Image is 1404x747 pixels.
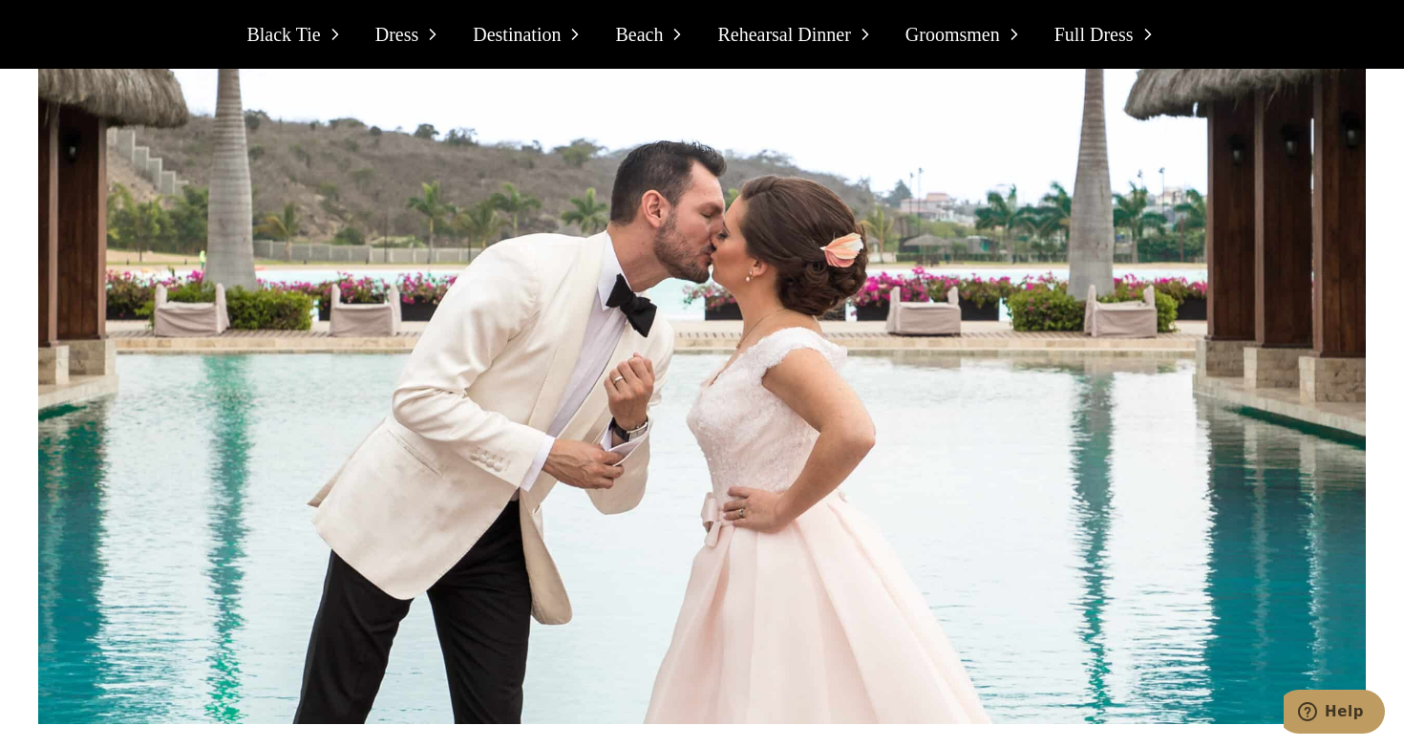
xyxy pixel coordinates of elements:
iframe: Opens a widget where you can chat to one of our agents [1284,690,1385,737]
span: Groomsmen [905,19,1000,50]
span: Black Tie [246,19,320,50]
img: Groom kissing bride in front of pool. Groom wearing Loro Piana white bespoke dinner jacket with s... [38,60,1366,724]
span: Dress [375,19,419,50]
span: Rehearsal Dinner [717,19,850,50]
span: Beach [615,19,663,50]
span: Full Dress [1054,19,1134,50]
span: Destination [473,19,561,50]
